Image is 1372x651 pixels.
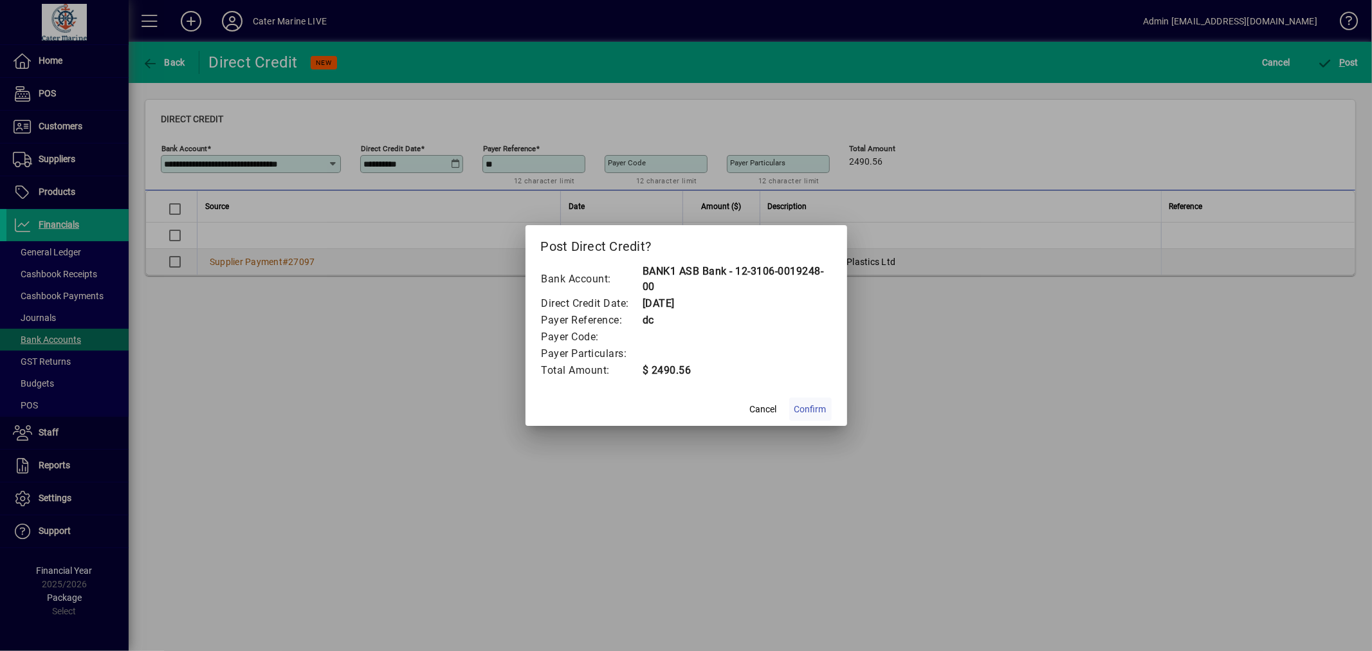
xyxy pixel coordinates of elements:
span: Cancel [750,403,777,416]
td: dc [642,312,832,329]
span: Confirm [794,403,827,416]
td: Direct Credit Date: [541,295,643,312]
button: Confirm [789,398,832,421]
td: $ 2490.56 [642,362,832,379]
td: [DATE] [642,295,832,312]
td: Payer Particulars: [541,345,643,362]
td: Total Amount: [541,362,643,379]
td: BANK1 ASB Bank - 12-3106-0019248-00 [642,263,832,295]
h2: Post Direct Credit? [526,225,847,262]
button: Cancel [743,398,784,421]
td: Payer Code: [541,329,643,345]
td: Bank Account: [541,263,643,295]
td: Payer Reference: [541,312,643,329]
